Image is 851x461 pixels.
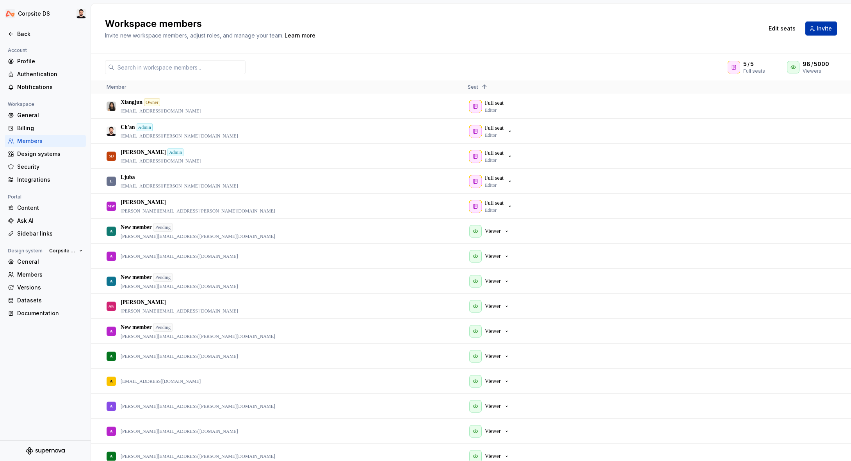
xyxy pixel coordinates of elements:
p: Viewer [485,427,500,435]
p: [PERSON_NAME][EMAIL_ADDRESS][DOMAIN_NAME] [121,428,238,434]
a: Documentation [5,307,86,320]
a: Integrations [5,173,86,186]
div: Portal [5,192,25,202]
p: [EMAIL_ADDRESS][PERSON_NAME][DOMAIN_NAME] [121,183,238,189]
div: Workspace [5,100,37,109]
p: [PERSON_NAME][EMAIL_ADDRESS][DOMAIN_NAME] [121,253,238,259]
button: Viewer [468,223,513,239]
p: [EMAIL_ADDRESS][DOMAIN_NAME] [121,378,201,384]
img: Xiangjun [107,102,116,111]
div: General [17,111,83,119]
button: Full seatEditor [468,198,516,214]
a: Sidebar links [5,227,86,240]
button: Viewer [468,298,513,314]
button: Edit seats [764,21,801,36]
p: [PERSON_NAME][EMAIL_ADDRESS][DOMAIN_NAME] [121,283,238,289]
button: Viewer [468,273,513,289]
div: Security [17,163,83,171]
div: Admin [167,148,183,156]
p: Viewer [485,402,500,410]
button: Corpsite DSCh'an [2,5,89,22]
div: Pending [153,223,173,232]
p: Editor [485,207,497,213]
a: Billing [5,122,86,134]
span: Corpsite DS [49,248,76,254]
div: Owner [144,98,160,106]
p: New member [121,273,152,281]
a: Security [5,161,86,173]
span: Seat [468,84,478,90]
p: [PERSON_NAME][EMAIL_ADDRESS][DOMAIN_NAME] [121,308,238,314]
span: 5 [743,60,747,68]
a: Learn more [285,32,315,39]
p: [PERSON_NAME][EMAIL_ADDRESS][DOMAIN_NAME] [121,353,238,359]
div: Sidebar links [17,230,83,238]
a: Back [5,28,86,40]
span: Invite new workspace members, adjust roles, and manage your team. [105,32,283,39]
p: Viewer [485,302,500,310]
div: Corpsite DS [18,10,50,18]
p: Viewer [485,227,500,235]
p: [PERSON_NAME][EMAIL_ADDRESS][PERSON_NAME][DOMAIN_NAME] [121,453,275,459]
span: 5 [750,60,754,68]
a: Content [5,202,86,214]
button: Full seatEditor [468,148,516,164]
a: Members [5,135,86,147]
p: Viewer [485,327,500,335]
p: [PERSON_NAME] [121,298,166,306]
p: Ljuba [121,173,135,181]
p: Full seat [485,124,504,132]
div: General [17,258,83,266]
div: Admin [137,123,153,131]
p: Xiangjun [121,98,142,106]
p: Ch'an [121,123,135,131]
a: General [5,109,86,122]
div: Full seats [743,68,765,74]
span: Member [107,84,126,90]
div: A [110,398,112,414]
p: Viewer [485,277,500,285]
a: Notifications [5,81,86,93]
img: Ch'an [107,127,116,136]
span: 5000 [814,60,829,68]
p: [EMAIL_ADDRESS][PERSON_NAME][DOMAIN_NAME] [121,133,238,139]
button: Full seatEditor [468,123,516,139]
div: MW [107,198,115,214]
span: Invite [817,25,832,32]
p: [PERSON_NAME][EMAIL_ADDRESS][PERSON_NAME][DOMAIN_NAME] [121,233,275,239]
button: Viewer [468,398,513,414]
div: Design systems [17,150,83,158]
p: Viewer [485,377,500,385]
button: Viewer [468,348,513,364]
div: A [110,348,112,364]
div: Pending [153,273,173,282]
div: Profile [17,57,83,65]
div: Notifications [17,83,83,91]
p: Editor [485,182,497,188]
img: Ch'an [77,9,86,18]
p: [EMAIL_ADDRESS][DOMAIN_NAME] [121,158,201,164]
div: Content [17,204,83,212]
svg: Supernova Logo [26,447,65,455]
img: 0733df7c-e17f-4421-95a9-ced236ef1ff0.png [5,9,15,18]
p: Viewer [485,352,500,360]
div: Back [17,30,83,38]
button: Viewer [468,423,513,439]
div: Ask AI [17,217,83,225]
button: Viewer [468,323,513,339]
p: Viewer [485,252,500,260]
a: Members [5,268,86,281]
div: Integrations [17,176,83,184]
p: [PERSON_NAME][EMAIL_ADDRESS][PERSON_NAME][DOMAIN_NAME] [121,403,275,409]
p: [EMAIL_ADDRESS][DOMAIN_NAME] [121,108,201,114]
h2: Workspace members [105,18,754,30]
div: Members [17,271,83,279]
p: Full seat [485,199,504,207]
div: / [743,60,765,68]
p: Full seat [485,149,504,157]
a: Authentication [5,68,86,80]
p: [PERSON_NAME][EMAIL_ADDRESS][PERSON_NAME][DOMAIN_NAME] [121,208,275,214]
div: A [110,373,112,389]
div: Members [17,137,83,145]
